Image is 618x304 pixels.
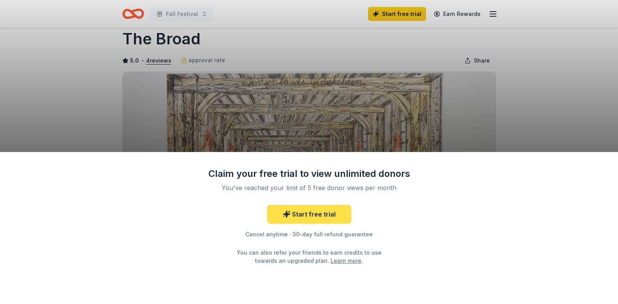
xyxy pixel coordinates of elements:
div: You can also refer your friends to earn credits to use towards an upgraded plan. . [230,248,389,265]
a: Start free trial [267,205,351,224]
a: Learn more [331,257,361,265]
div: Claim your free trial to view unlimited donors [208,168,410,180]
div: You've reached your limit of 5 free donor views per month [217,183,401,192]
div: Cancel anytime · 30-day full refund guarantee [208,230,410,239]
